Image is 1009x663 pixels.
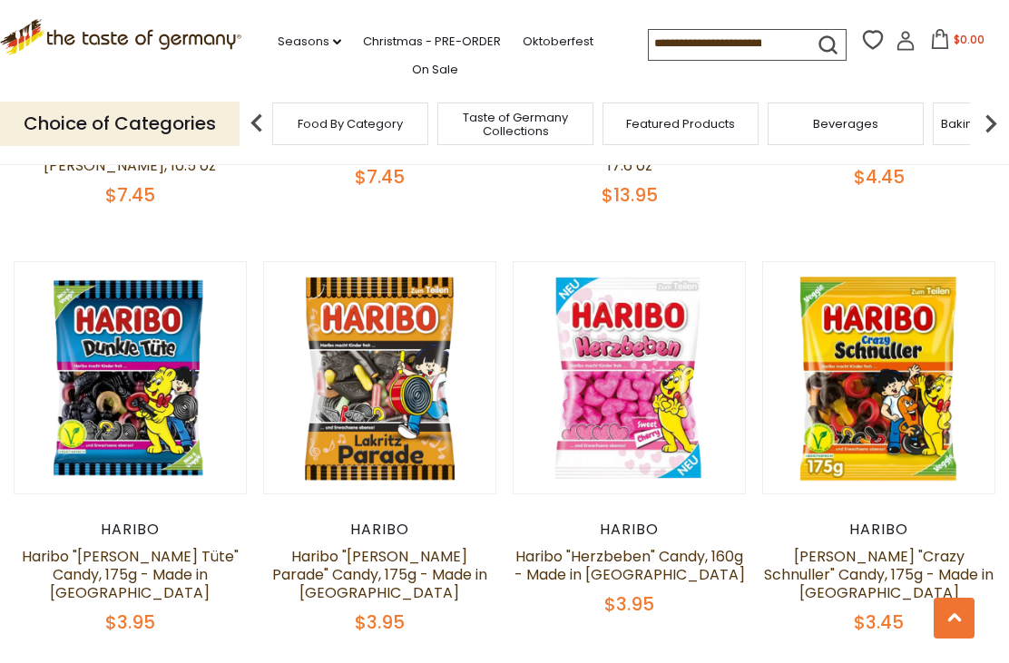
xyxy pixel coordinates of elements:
img: previous arrow [239,105,275,141]
span: $3.95 [105,609,155,635]
div: Haribo [14,521,247,539]
a: Haribo "[PERSON_NAME] Tüte" Candy, 175g - Made in [GEOGRAPHIC_DATA] [22,546,239,603]
span: $3.95 [604,591,654,617]
a: Seasons [278,32,341,52]
a: [PERSON_NAME] "Crazy Schnuller" Candy, 175g - Made in [GEOGRAPHIC_DATA] [764,546,994,603]
button: $0.00 [919,29,996,56]
span: $13.95 [602,182,658,208]
span: $3.95 [355,609,405,635]
img: Haribo [514,262,745,493]
a: Featured Products [626,117,735,131]
a: Beverages [813,117,878,131]
a: On Sale [412,60,458,80]
span: $4.45 [854,164,905,190]
img: next arrow [973,105,1009,141]
div: Haribo [263,521,496,539]
span: $7.45 [105,182,155,208]
span: $7.45 [355,164,405,190]
a: Haribo "Herzbeben" Candy, 160g - Made in [GEOGRAPHIC_DATA] [514,546,745,585]
div: Haribo [513,521,746,539]
div: Haribo [762,521,995,539]
a: Oktoberfest [523,32,593,52]
span: $0.00 [954,32,985,47]
img: Haribo [264,262,495,493]
a: Haribo "[PERSON_NAME] Parade" Candy, 175g - Made in [GEOGRAPHIC_DATA] [272,546,487,603]
a: Christmas - PRE-ORDER [363,32,501,52]
span: $3.45 [854,609,904,635]
img: Haribo [763,262,994,493]
img: Haribo [15,262,246,493]
a: Taste of Germany Collections [443,111,588,138]
a: Food By Category [298,117,403,131]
